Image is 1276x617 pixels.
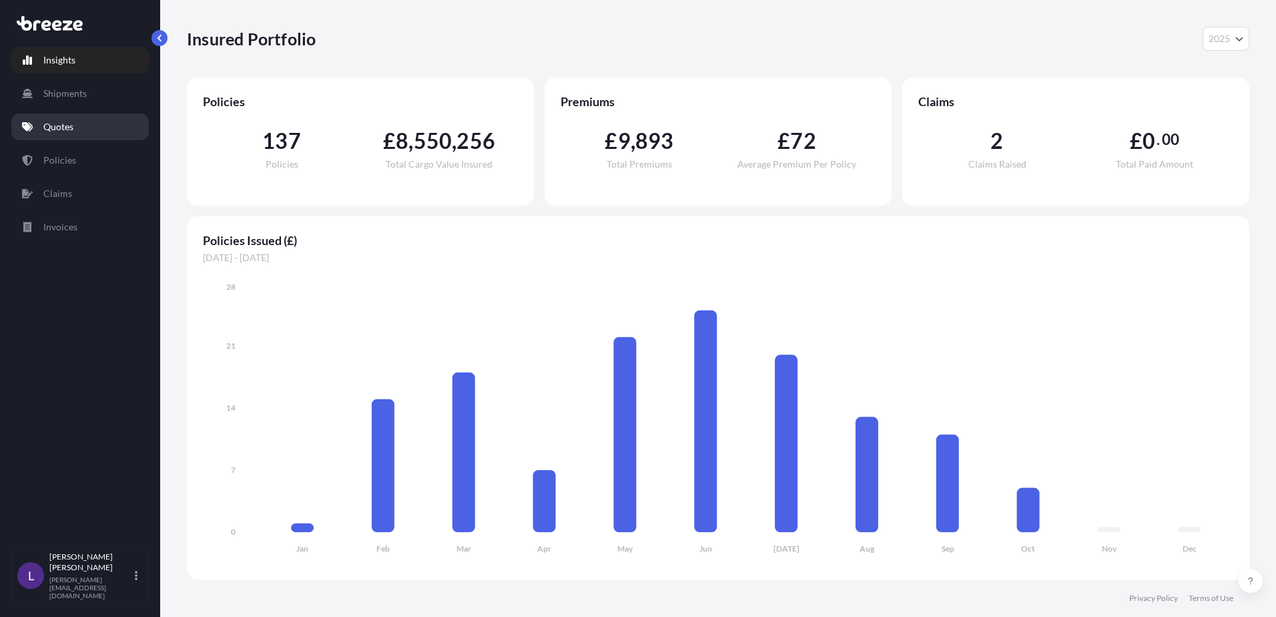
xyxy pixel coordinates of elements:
span: Claims [918,93,1233,110]
tspan: 14 [226,403,236,413]
p: Claims [43,187,72,200]
tspan: Dec [1183,544,1197,554]
tspan: Oct [1021,544,1035,554]
tspan: Aug [860,544,875,554]
span: , [452,130,456,152]
tspan: Apr [537,544,551,554]
span: Total Paid Amount [1116,160,1193,169]
span: 137 [262,130,301,152]
tspan: 0 [231,527,236,537]
p: [PERSON_NAME][EMAIL_ADDRESS][DOMAIN_NAME] [49,576,132,600]
span: £ [1130,130,1143,152]
span: Policies Issued (£) [203,232,1233,248]
p: Policies [43,154,76,167]
span: Premiums [561,93,876,110]
span: , [408,130,413,152]
tspan: Jan [296,544,308,554]
tspan: 7 [231,465,236,475]
span: L [28,569,34,582]
span: £ [383,130,396,152]
span: Claims Raised [968,160,1026,169]
span: £ [777,130,790,152]
tspan: Sep [942,544,954,554]
tspan: 28 [226,282,236,292]
tspan: Jun [699,544,712,554]
span: 72 [790,130,816,152]
a: Quotes [11,114,149,140]
a: Claims [11,180,149,207]
tspan: Feb [376,544,390,554]
span: Policies [203,93,518,110]
span: 893 [635,130,674,152]
span: Policies [266,160,298,169]
tspan: May [617,544,633,554]
span: £ [605,130,617,152]
a: Policies [11,147,149,174]
a: Privacy Policy [1129,593,1178,604]
button: Year Selector [1203,27,1249,51]
tspan: 21 [226,341,236,351]
a: Insights [11,47,149,73]
tspan: Nov [1102,544,1117,554]
p: Insights [43,53,75,67]
span: 550 [414,130,452,152]
span: 00 [1162,134,1179,145]
span: Total Premiums [607,160,672,169]
p: Quotes [43,120,73,134]
p: Insured Portfolio [187,28,316,49]
span: 2025 [1209,32,1230,45]
p: [PERSON_NAME] [PERSON_NAME] [49,552,132,573]
p: Shipments [43,87,87,100]
a: Invoices [11,214,149,240]
a: Terms of Use [1189,593,1233,604]
span: 0 [1143,130,1155,152]
span: [DATE] - [DATE] [203,251,1233,264]
span: 2 [990,130,1003,152]
span: . [1157,134,1160,145]
span: 256 [456,130,495,152]
span: Average Premium Per Policy [737,160,856,169]
span: Total Cargo Value Insured [386,160,493,169]
p: Invoices [43,220,77,234]
tspan: [DATE] [773,544,800,554]
tspan: Mar [456,544,471,554]
span: , [631,130,635,152]
span: 8 [396,130,408,152]
a: Shipments [11,80,149,107]
span: 9 [618,130,631,152]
